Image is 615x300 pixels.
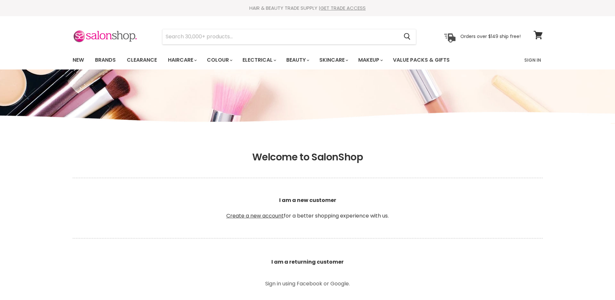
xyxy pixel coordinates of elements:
b: I am a new customer [279,196,336,204]
a: Makeup [353,53,387,67]
ul: Main menu [68,51,488,69]
nav: Main [65,51,551,69]
div: HAIR & BEAUTY TRADE SUPPLY | [65,5,551,11]
a: Colour [202,53,236,67]
a: New [68,53,89,67]
form: Product [162,29,416,44]
a: Sign In [520,53,545,67]
a: Electrical [238,53,280,67]
a: Create a new account [226,212,284,219]
p: Sign in using Facebook or Google. [235,281,381,286]
a: Beauty [281,53,313,67]
p: Orders over $149 ship free! [460,33,521,39]
a: Clearance [122,53,162,67]
input: Search [162,29,399,44]
p: for a better shopping experience with us. [73,181,543,235]
a: Haircare [163,53,201,67]
h1: Welcome to SalonShop [73,151,543,163]
a: Brands [90,53,121,67]
button: Search [399,29,416,44]
a: GET TRADE ACCESS [320,5,366,11]
a: Skincare [314,53,352,67]
b: I am a returning customer [271,258,344,266]
a: Value Packs & Gifts [388,53,455,67]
